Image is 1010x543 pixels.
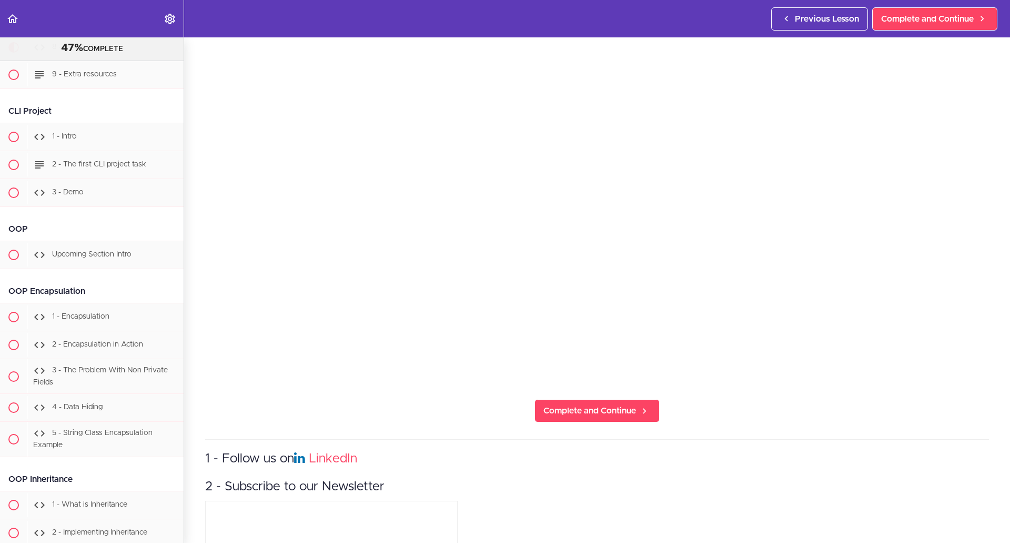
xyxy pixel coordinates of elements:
a: LinkedIn [309,452,357,465]
span: 47% [61,43,83,53]
span: 2 - Encapsulation in Action [52,341,143,348]
span: 2 - Implementing Inheritance [52,529,147,536]
a: Previous Lesson [771,7,868,31]
span: 2 - The first CLI project task [52,161,146,168]
span: 1 - Encapsulation [52,313,109,320]
span: 9 - Extra resources [52,71,117,78]
span: 3 - The Problem With Non Private Fields [33,367,168,386]
div: COMPLETE [13,42,170,55]
svg: Settings Menu [164,13,176,25]
span: Previous Lesson [795,13,859,25]
span: 3 - Demo [52,189,84,196]
a: Complete and Continue [534,399,660,422]
svg: Back to course curriculum [6,13,19,25]
span: 4 - Data Hiding [52,404,103,411]
span: 5 - String Class Encapsulation Example [33,430,153,449]
h3: 2 - Subscribe to our Newsletter [205,478,989,496]
span: 1 - Intro [52,133,77,140]
h3: 1 - Follow us on [205,450,989,468]
span: Complete and Continue [543,404,636,417]
span: Complete and Continue [881,13,974,25]
a: Complete and Continue [872,7,997,31]
span: Upcoming Section Intro [52,251,132,258]
span: 1 - What is Inheritance [52,501,127,508]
